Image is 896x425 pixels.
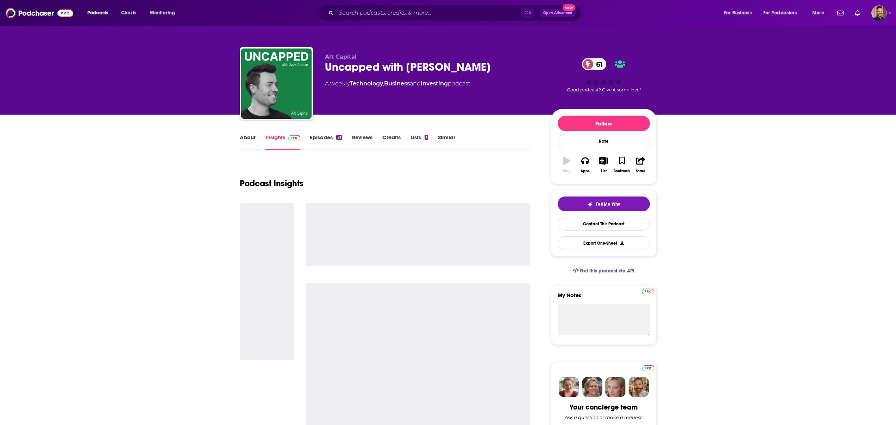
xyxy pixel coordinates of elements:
a: Episodes21 [310,134,342,150]
a: Reviews [352,134,372,150]
div: Play [563,169,570,173]
span: Logged in as benmcconaghy [871,5,887,21]
button: open menu [759,7,807,19]
span: Good podcast? Give it some love! [567,87,641,92]
button: Share [631,152,650,178]
span: Charts [121,8,136,18]
button: Follow [558,116,650,131]
span: For Business [724,8,752,18]
a: Get this podcast via API [567,262,640,279]
a: Charts [117,7,140,19]
button: Play [558,152,576,178]
div: Bookmark [614,169,630,173]
div: 21 [336,135,342,140]
a: InsightsPodchaser Pro [265,134,300,150]
label: My Notes [558,292,650,304]
img: Podchaser Pro [288,135,300,141]
div: Ask a question or make a request. [565,414,643,420]
img: Barbara Profile [582,377,602,397]
span: More [812,8,824,18]
a: Investing [421,80,448,87]
button: Show profile menu [871,5,887,21]
span: and [410,80,421,87]
img: Sydney Profile [559,377,579,397]
a: Show notifications dropdown [834,7,846,19]
img: Uncapped with Jack Altman [241,49,312,119]
a: Similar [438,134,455,150]
div: Rate [558,134,650,148]
a: Lists1 [411,134,428,150]
span: Podcasts [87,8,108,18]
button: open menu [719,7,760,19]
span: 61 [589,58,607,70]
button: tell me why sparkleTell Me Why [558,197,650,211]
img: Podchaser Pro [642,365,654,371]
img: Podchaser Pro [642,289,654,294]
a: Pro website [642,288,654,294]
button: Bookmark [613,152,631,178]
a: Contact This Podcast [558,217,650,231]
button: List [594,152,613,178]
div: A weekly podcast [325,79,470,88]
div: 1 [425,135,428,140]
span: Tell Me Why [596,201,620,207]
span: ⌘ K [521,8,534,18]
input: Search podcasts, credits, & more... [336,7,521,19]
span: Open Advanced [543,11,572,15]
button: Export One-Sheet [558,236,650,250]
span: Get this podcast via API [580,268,634,274]
img: Podchaser - Follow, Share and Rate Podcasts [6,6,73,20]
img: tell me why sparkle [587,201,593,207]
button: open menu [807,7,833,19]
a: 61 [582,58,607,70]
span: Alt Capital [325,53,357,60]
a: About [240,134,256,150]
a: Technology [350,80,383,87]
img: Jon Profile [628,377,649,397]
a: Show notifications dropdown [852,7,863,19]
div: Your concierge team [570,403,638,412]
button: open menu [145,7,184,19]
div: List [601,169,607,173]
img: User Profile [871,5,887,21]
div: 61Good podcast? Give it some love! [551,53,657,97]
a: Credits [382,134,401,150]
div: Search podcasts, credits, & more... [324,5,588,21]
button: open menu [82,7,117,19]
a: Pro website [642,364,654,371]
span: , [383,80,384,87]
span: For Podcasters [763,8,797,18]
h1: Podcast Insights [240,178,303,189]
img: Jules Profile [605,377,626,397]
button: Open AdvancedNew [540,9,576,17]
span: Monitoring [150,8,175,18]
div: Share [636,169,645,173]
button: Apps [576,152,594,178]
a: Business [384,80,410,87]
div: Apps [581,169,590,173]
span: New [563,4,575,11]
